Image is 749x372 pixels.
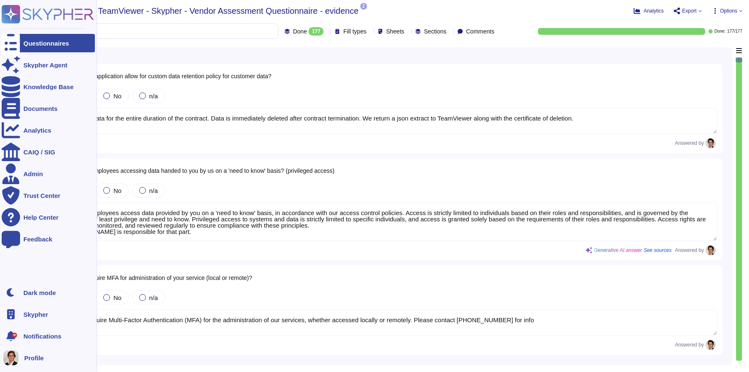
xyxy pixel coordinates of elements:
div: Analytics [23,127,51,133]
img: user [706,340,716,350]
span: Sections [424,28,446,34]
span: Does your application allow for custom data retention policy for customer data? [67,73,271,80]
span: Done: [714,29,726,33]
button: user [2,349,24,367]
a: Knowledge Base [2,77,95,96]
img: user [3,350,18,365]
span: No [113,92,121,100]
textarea: Yes, we require Multi-Factor Authentication (MFA) for the administration of our services, whether... [57,310,717,336]
span: Sheets [386,28,405,34]
span: Do you require MFA for administration of your service (local or remote)? [67,275,252,281]
span: Generative AI answer [594,248,642,253]
a: Analytics [2,121,95,139]
span: Skypher [23,311,48,318]
span: n/a [149,294,158,301]
div: 177 [308,27,324,36]
div: Admin [23,171,43,177]
span: Fill types [343,28,366,34]
a: Skypher Agent [2,56,95,74]
span: Profile [24,355,44,361]
a: Trust Center [2,186,95,205]
div: Skypher Agent [23,62,67,68]
div: Knowledge Base [23,84,74,90]
span: Notifications [23,333,61,339]
textarea: We retain data for the entire duration of the contract. Data is immediately deleted after contrac... [57,108,717,134]
span: Answered by [675,248,704,253]
span: TeamViewer - Skypher - Vendor Assessment Questionnaire - evidence [98,7,359,15]
button: Analytics [634,8,664,14]
div: Questionnaires [23,40,69,46]
input: Search by keywords [33,24,278,38]
a: Admin [2,164,95,183]
div: CAIQ / SIG [23,149,55,155]
span: 177 / 177 [727,29,742,33]
a: Help Center [2,208,95,226]
img: user [706,245,716,255]
div: 9+ [12,333,17,338]
a: CAIQ / SIG [2,143,95,161]
div: Dark mode [23,290,56,296]
span: Export [682,8,697,13]
span: Answered by [675,141,704,146]
div: Help Center [23,214,59,221]
span: Analytics [644,8,664,13]
span: n/a [149,92,158,100]
span: No [113,294,121,301]
a: Documents [2,99,95,118]
div: Trust Center [23,192,60,199]
textarea: Yes, our employees access data provided by you on a 'need to know' basis, in accordance with our ... [57,203,717,241]
span: Comments [466,28,494,34]
a: Questionnaires [2,34,95,52]
span: 2 [360,3,367,10]
span: n/a [149,187,158,194]
img: user [706,138,716,148]
span: Answered by [675,342,704,347]
span: Done [293,28,307,34]
div: Feedback [23,236,52,242]
span: See sources [644,248,672,253]
div: Documents [23,105,58,112]
span: Options [720,8,737,13]
a: Feedback [2,230,95,248]
span: No [113,187,121,194]
span: Are your employees accessing data handed to you by us on a 'need to know' basis? (privileged access) [67,167,334,174]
